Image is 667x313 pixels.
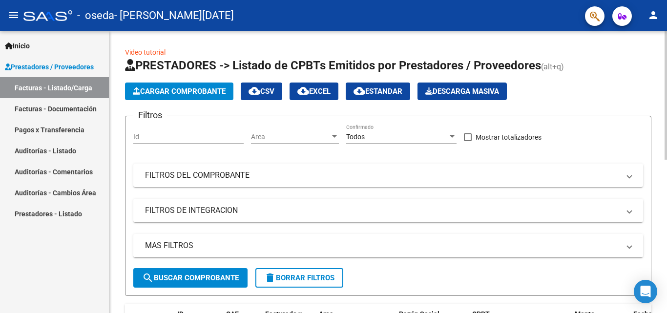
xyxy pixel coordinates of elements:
mat-icon: cloud_download [354,85,365,97]
span: Mostrar totalizadores [476,131,542,143]
button: Borrar Filtros [255,268,343,288]
button: EXCEL [290,83,338,100]
button: CSV [241,83,282,100]
span: Area [251,133,330,141]
app-download-masive: Descarga masiva de comprobantes (adjuntos) [417,83,507,100]
button: Buscar Comprobante [133,268,248,288]
span: Borrar Filtros [264,273,334,282]
mat-icon: menu [8,9,20,21]
span: Cargar Comprobante [133,87,226,96]
button: Descarga Masiva [417,83,507,100]
mat-icon: search [142,272,154,284]
span: Todos [346,133,365,141]
mat-panel-title: MAS FILTROS [145,240,620,251]
span: - oseda [77,5,114,26]
mat-expansion-panel-header: FILTROS DEL COMPROBANTE [133,164,643,187]
div: Open Intercom Messenger [634,280,657,303]
button: Estandar [346,83,410,100]
mat-panel-title: FILTROS DEL COMPROBANTE [145,170,620,181]
mat-panel-title: FILTROS DE INTEGRACION [145,205,620,216]
mat-icon: delete [264,272,276,284]
span: - [PERSON_NAME][DATE] [114,5,234,26]
span: Estandar [354,87,402,96]
span: Buscar Comprobante [142,273,239,282]
span: Inicio [5,41,30,51]
mat-icon: person [647,9,659,21]
span: (alt+q) [541,62,564,71]
span: CSV [249,87,274,96]
span: EXCEL [297,87,331,96]
span: Prestadores / Proveedores [5,62,94,72]
mat-expansion-panel-header: MAS FILTROS [133,234,643,257]
a: Video tutorial [125,48,166,56]
mat-icon: cloud_download [249,85,260,97]
h3: Filtros [133,108,167,122]
mat-icon: cloud_download [297,85,309,97]
span: PRESTADORES -> Listado de CPBTs Emitidos por Prestadores / Proveedores [125,59,541,72]
button: Cargar Comprobante [125,83,233,100]
mat-expansion-panel-header: FILTROS DE INTEGRACION [133,199,643,222]
span: Descarga Masiva [425,87,499,96]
